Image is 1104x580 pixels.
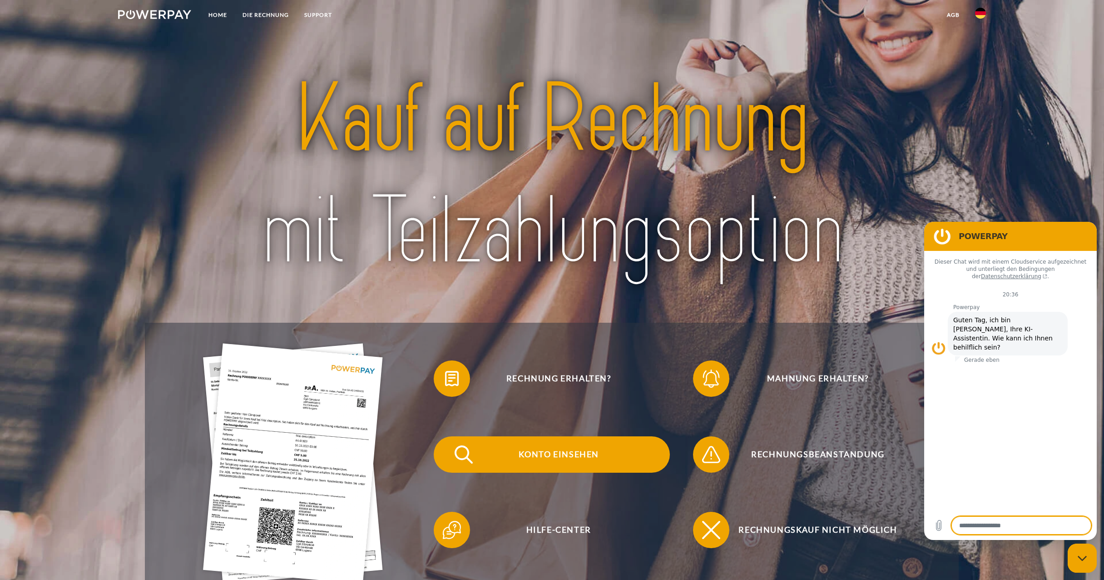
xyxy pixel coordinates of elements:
img: qb_warning.svg [700,443,723,466]
a: Home [201,7,235,23]
a: agb [939,7,967,23]
iframe: Schaltfläche zum Öffnen des Messaging-Fensters; Konversation läuft [1068,544,1097,573]
button: Rechnungskauf nicht möglich [693,512,929,548]
button: Rechnung erhalten? [434,360,670,397]
img: qb_bill.svg [441,367,463,390]
img: qb_bell.svg [700,367,723,390]
span: Mahnung erhalten? [707,360,929,397]
span: Rechnungsbeanstandung [707,436,929,473]
img: title-powerpay_de.svg [192,58,911,293]
img: qb_help.svg [441,519,463,541]
img: qb_search.svg [452,443,475,466]
button: Mahnung erhalten? [693,360,929,397]
iframe: Messaging-Fenster [924,222,1097,540]
a: DIE RECHNUNG [235,7,297,23]
button: Rechnungsbeanstandung [693,436,929,473]
span: Rechnungskauf nicht möglich [707,512,929,548]
button: Hilfe-Center [434,512,670,548]
button: Konto einsehen [434,436,670,473]
a: SUPPORT [297,7,340,23]
span: Rechnung erhalten? [447,360,670,397]
img: logo-powerpay-white.svg [118,10,191,19]
span: Konto einsehen [447,436,670,473]
span: Hilfe-Center [447,512,670,548]
img: de [975,8,986,19]
img: qb_close.svg [700,519,723,541]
